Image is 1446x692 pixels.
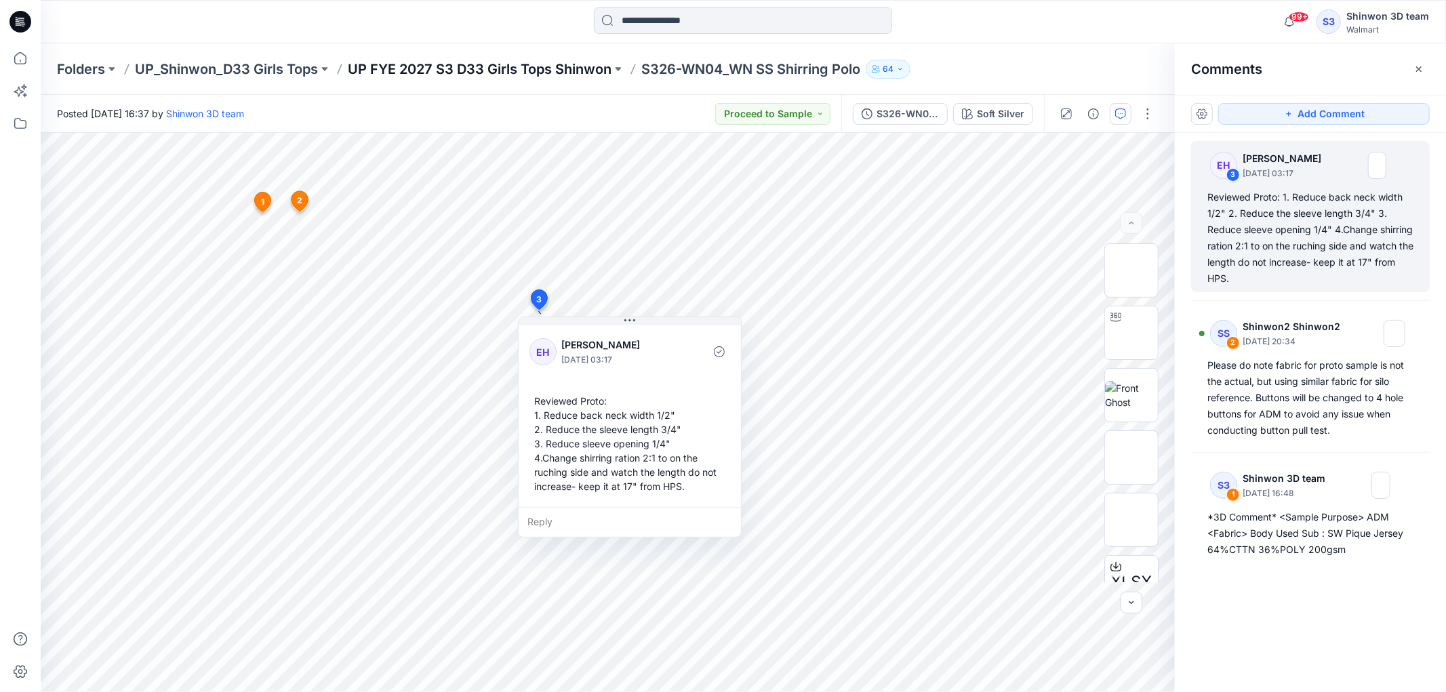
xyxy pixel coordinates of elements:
div: Reviewed Proto: 1. Reduce back neck width 1/2" 2. Reduce the sleeve length 3/4" 3. Reduce sleeve ... [1207,189,1413,287]
span: 2 [297,195,302,207]
div: Shinwon 3D team [1346,8,1429,24]
button: S326-WN04_WN SS Shirring Polo [853,103,948,125]
span: XLSX [1111,570,1152,594]
p: [DATE] 03:17 [562,353,672,367]
p: S326-WN04_WN SS Shirring Polo [641,60,860,79]
div: 2 [1226,336,1240,350]
div: 1 [1226,488,1240,502]
div: EH [1210,152,1237,179]
span: 99+ [1289,12,1309,22]
p: 64 [883,62,893,77]
div: Reply [519,507,741,537]
button: Soft Silver [953,103,1033,125]
div: Please do note fabric for proto sample is not the actual, but using similar fabric for silo refer... [1207,357,1413,439]
p: [DATE] 20:34 [1243,335,1346,348]
div: S326-WN04_WN SS Shirring Polo [877,106,939,121]
div: *3D Comment* <Sample Purpose> ADM <Fabric> Body Used Sub : SW Pique Jersey 64%CTTN 36%POLY 200gsm [1207,509,1413,558]
span: 3 [536,293,542,306]
div: S3 [1317,9,1341,34]
div: S3 [1210,472,1237,499]
p: [PERSON_NAME] [1243,150,1330,167]
p: [DATE] 03:17 [1243,167,1330,180]
div: Reviewed Proto: 1. Reduce back neck width 1/2" 2. Reduce the sleeve length 3/4" 3. Reduce sleeve ... [529,388,730,499]
a: UP FYE 2027 S3 D33 Girls Tops Shinwon [348,60,611,79]
a: Shinwon 3D team [166,108,244,119]
p: Shinwon 3D team [1243,470,1333,487]
div: Soft Silver [977,106,1024,121]
p: Shinwon2 Shinwon2 [1243,319,1346,335]
span: 1 [261,196,264,208]
button: 64 [866,60,910,79]
span: Posted [DATE] 16:37 by [57,106,244,121]
div: Walmart [1346,24,1429,35]
div: EH [529,338,557,365]
img: Front Ghost [1105,381,1158,409]
div: 3 [1226,168,1240,182]
p: [DATE] 16:48 [1243,487,1333,500]
p: [PERSON_NAME] [562,337,672,353]
a: Folders [57,60,105,79]
button: Add Comment [1218,103,1430,125]
div: SS [1210,320,1237,347]
h2: Comments [1191,61,1262,77]
a: UP_Shinwon_D33 Girls Tops [135,60,318,79]
button: Details [1083,103,1104,125]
